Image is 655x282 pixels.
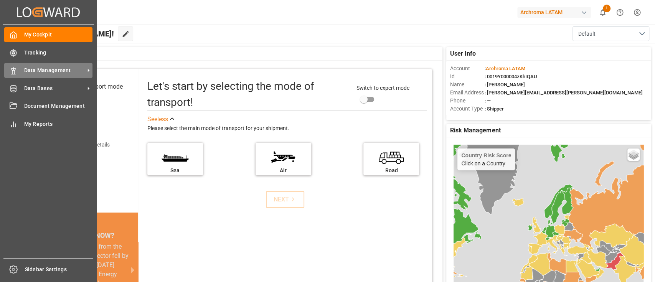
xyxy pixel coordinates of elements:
span: Data Management [24,66,85,74]
div: Please select the main mode of transport for your shipment. [147,124,427,133]
div: Archroma LATAM [517,7,591,18]
a: Tracking [4,45,92,60]
span: : 0019Y000004zKhIQAU [485,74,537,79]
span: Document Management [24,102,93,110]
span: Account [450,64,485,73]
button: show 1 new notifications [594,4,611,21]
h4: Country Risk Score [461,152,511,158]
span: Risk Management [450,126,500,135]
a: My Cockpit [4,27,92,42]
span: : Shipper [485,106,504,112]
span: 1 [603,5,610,12]
span: Tracking [24,49,93,57]
span: Account Type [450,105,485,113]
span: Archroma LATAM [486,66,525,71]
span: Default [578,30,596,38]
a: Layers [627,148,640,161]
div: Click on a Country [461,152,511,167]
span: Phone [450,97,485,105]
span: My Cockpit [24,31,93,39]
span: My Reports [24,120,93,128]
div: See less [147,115,168,124]
span: Switch to expert mode [356,85,409,91]
button: open menu [573,26,649,41]
a: My Reports [4,116,92,131]
span: Sidebar Settings [25,266,94,274]
div: Let's start by selecting the mode of transport! [147,78,349,110]
span: Name [450,81,485,89]
div: Select transport mode [63,82,123,91]
span: : — [485,98,491,104]
div: Air [259,167,307,175]
span: User Info [450,49,476,58]
span: : [PERSON_NAME][EMAIL_ADDRESS][PERSON_NAME][DOMAIN_NAME] [485,90,643,96]
a: Document Management [4,99,92,114]
button: Archroma LATAM [517,5,594,20]
button: Help Center [611,4,629,21]
span: Data Bases [24,84,85,92]
div: Road [367,167,415,175]
span: : [PERSON_NAME] [485,82,525,87]
div: Sea [151,167,199,175]
button: NEXT [266,191,304,208]
span: Email Address [450,89,485,97]
span: : [485,66,525,71]
div: NEXT [274,195,297,204]
span: Id [450,73,485,81]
